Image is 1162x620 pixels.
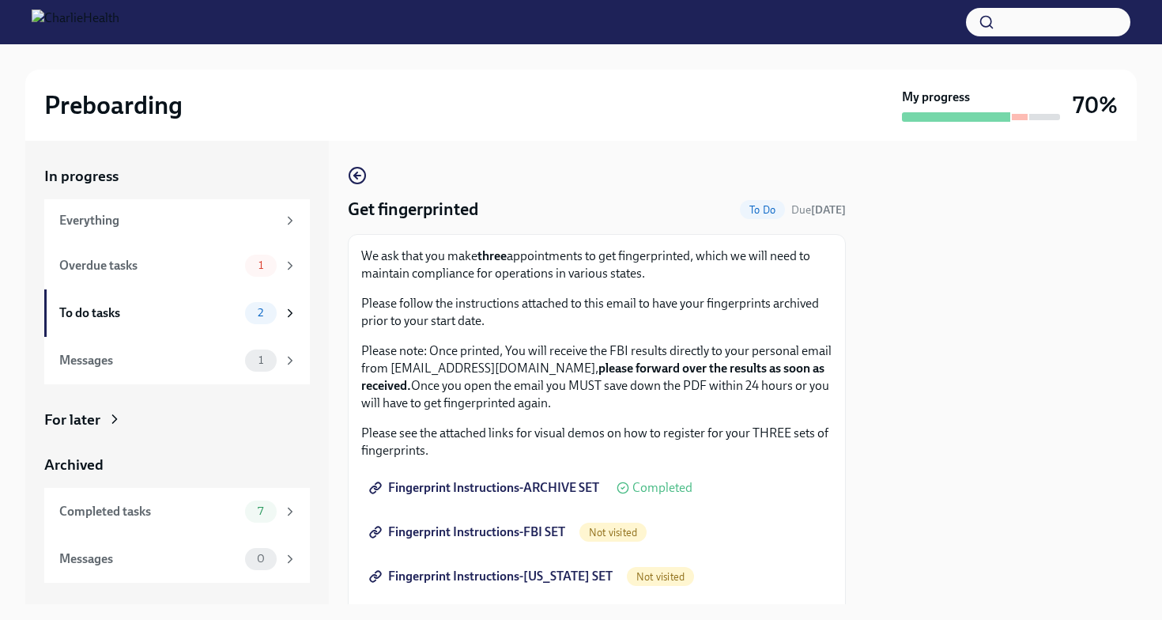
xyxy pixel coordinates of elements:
span: Fingerprint Instructions-FBI SET [372,524,565,540]
div: Completed tasks [59,503,239,520]
span: Due [791,203,846,217]
span: Fingerprint Instructions-ARCHIVE SET [372,480,599,496]
a: To do tasks2 [44,289,310,337]
h2: Preboarding [44,89,183,121]
div: For later [44,410,100,430]
span: Not visited [627,571,694,583]
a: Messages0 [44,535,310,583]
p: We ask that you make appointments to get fingerprinted, which we will need to maintain compliance... [361,248,832,282]
span: 2 [248,307,273,319]
strong: [DATE] [811,203,846,217]
span: Not visited [579,527,647,539]
span: Fingerprint Instructions-[US_STATE] SET [372,569,613,584]
span: 7 [248,505,273,517]
img: CharlieHealth [32,9,119,35]
a: Fingerprint Instructions-ARCHIVE SET [361,472,610,504]
div: Everything [59,212,277,229]
strong: three [477,248,507,263]
div: Messages [59,352,239,369]
a: Overdue tasks1 [44,242,310,289]
a: Fingerprint Instructions-[US_STATE] SET [361,561,624,592]
a: Archived [44,455,310,475]
span: 1 [249,259,273,271]
strong: My progress [902,89,970,106]
span: Completed [632,482,692,494]
a: Fingerprint Instructions-FBI SET [361,516,576,548]
a: For later [44,410,310,430]
h3: 70% [1073,91,1118,119]
div: To do tasks [59,304,239,322]
p: Please follow the instructions attached to this email to have your fingerprints archived prior to... [361,295,832,330]
span: To Do [740,204,785,216]
span: 0 [247,553,274,565]
h4: Get fingerprinted [348,198,478,221]
span: August 11th, 2025 09:00 [791,202,846,217]
div: Overdue tasks [59,257,239,274]
div: Messages [59,550,239,568]
a: Messages1 [44,337,310,384]
a: Completed tasks7 [44,488,310,535]
span: 1 [249,354,273,366]
a: Everything [44,199,310,242]
p: Please note: Once printed, You will receive the FBI results directly to your personal email from ... [361,342,832,412]
a: In progress [44,166,310,187]
p: Please see the attached links for visual demos on how to register for your THREE sets of fingerpr... [361,425,832,459]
